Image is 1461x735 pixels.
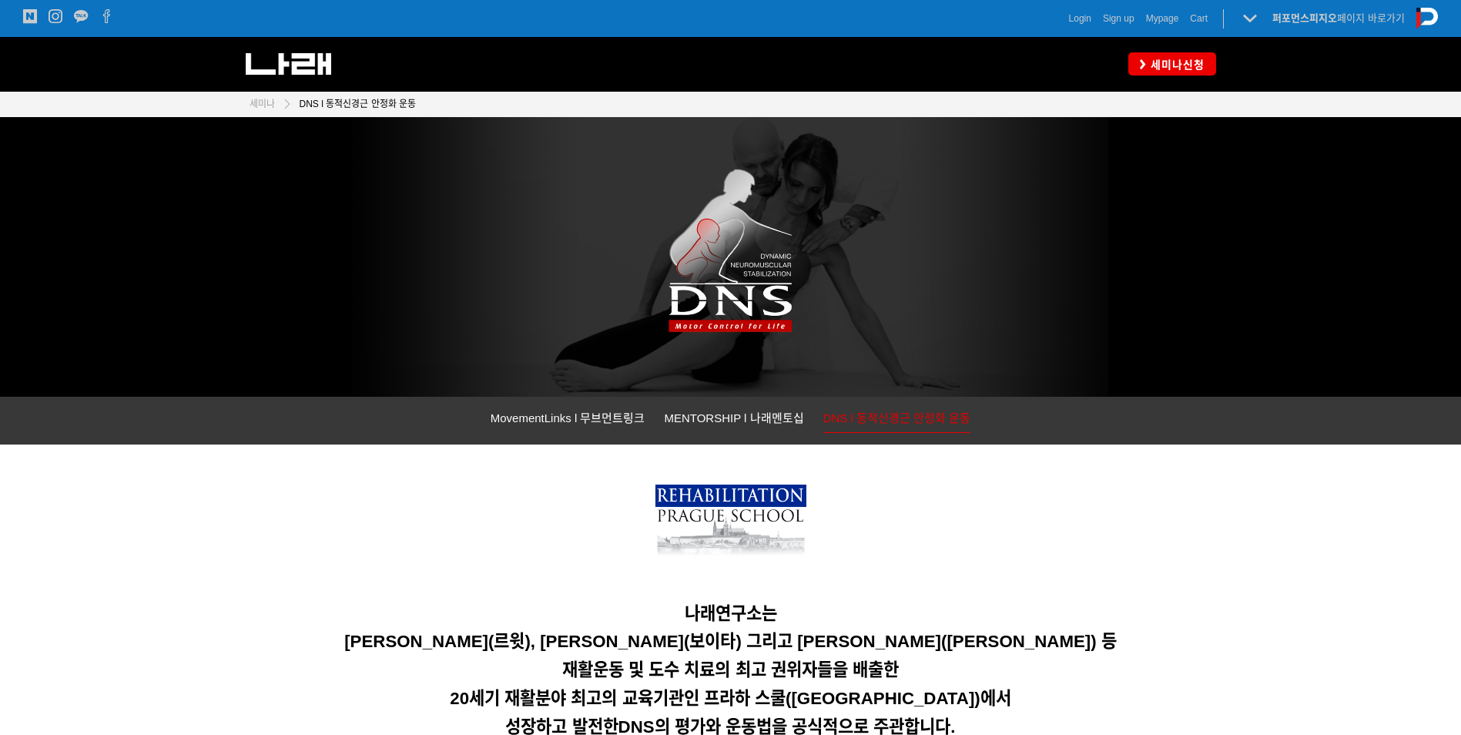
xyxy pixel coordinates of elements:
strong: 퍼포먼스피지오 [1272,12,1337,24]
img: 7bd3899b73cc6.png [655,485,806,564]
span: 20세기 재활분야 최고의 교육기관인 프라하 스쿨([GEOGRAPHIC_DATA])에서 [450,689,1010,708]
a: Mypage [1146,11,1179,26]
a: 세미나신청 [1128,52,1216,75]
span: MENTORSHIP l 나래멘토십 [664,411,803,425]
a: DNS l 동적신경근 안정화 운동 [292,96,416,112]
span: MovementLinks l 무브먼트링크 [491,411,645,425]
span: 나래연구소는 [685,604,777,623]
span: 재활운동 및 도수 치료의 최고 권위자들을 배출한 [562,660,899,680]
a: MENTORSHIP l 나래멘토십 [664,408,803,432]
span: 세미나신청 [1146,57,1205,72]
a: 퍼포먼스피지오페이지 바로가기 [1272,12,1405,24]
a: DNS l 동적신경근 안정화 운동 [823,408,971,433]
a: Sign up [1103,11,1134,26]
a: MovementLinks l 무브먼트링크 [491,408,645,432]
a: Login [1069,11,1091,26]
span: 세미나 [250,99,275,109]
a: Cart [1190,11,1208,26]
span: DNS l 동적신경근 안정화 운동 [300,99,416,109]
span: [PERSON_NAME](르윗), [PERSON_NAME](보이타) 그리고 [PERSON_NAME]([PERSON_NAME]) 등 [344,632,1117,651]
span: DNS l 동적신경근 안정화 운동 [823,411,971,425]
a: 세미나 [250,96,275,112]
